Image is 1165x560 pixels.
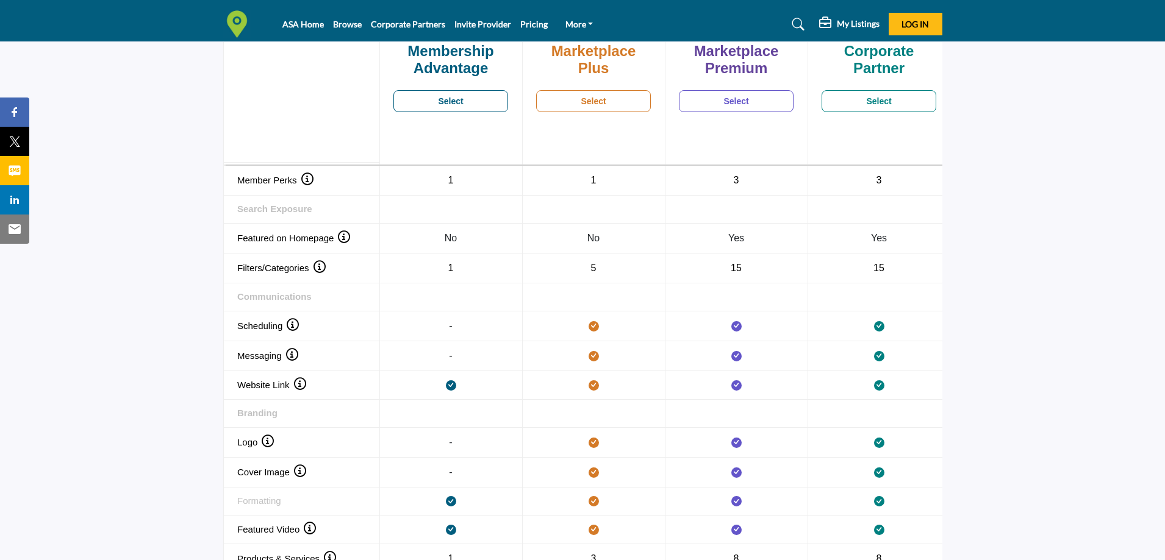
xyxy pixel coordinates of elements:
td: - [379,428,522,458]
span: 15 [873,263,884,273]
b: Select [866,95,891,108]
b: Marketplace Plus [551,43,636,77]
img: Site Logo [223,10,257,38]
a: Pricing [520,19,548,29]
strong: Search Exposure [237,204,312,214]
button: Log In [889,13,942,35]
span: Cover Image [237,467,306,477]
span: 3 [876,175,882,185]
span: Log In [902,19,929,29]
span: Filters/Categories [237,263,326,273]
span: 5 [591,263,597,273]
span: Yes [728,233,744,243]
span: Featured Video [237,524,316,534]
span: Featured on Homepage [237,233,350,243]
div: My Listings [819,17,880,32]
span: 3 [734,175,739,185]
a: More [557,16,602,33]
span: Website Link [237,380,306,390]
td: - [379,341,522,371]
span: 15 [731,263,742,273]
span: Yes [871,233,887,243]
a: ASA Home [282,19,324,29]
strong: Branding [237,408,278,418]
span: No [587,233,600,243]
a: Select [679,90,794,112]
b: Corporate Partner [844,43,914,77]
span: 1 [448,263,454,273]
th: Formatting [223,487,379,516]
span: Messaging [237,350,298,361]
a: Search [780,15,812,34]
span: No [445,233,457,243]
td: - [379,458,522,487]
span: Logo [237,437,274,447]
span: 1 [448,175,454,185]
span: Scheduling [237,321,299,331]
td: - [379,311,522,341]
a: Select [822,90,936,112]
a: Select [536,90,651,112]
span: 1 [591,175,597,185]
a: Corporate Partners [371,19,445,29]
b: Select [723,95,748,108]
b: Membership Advantage [407,43,493,77]
a: Browse [333,19,362,29]
a: Invite Provider [454,19,511,29]
b: Select [438,95,463,108]
b: Marketplace Premium [694,43,779,77]
a: Select [393,90,508,112]
span: Member Perks [237,175,314,185]
h5: My Listings [837,18,880,29]
b: Select [581,95,606,108]
strong: Communications [237,291,312,302]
